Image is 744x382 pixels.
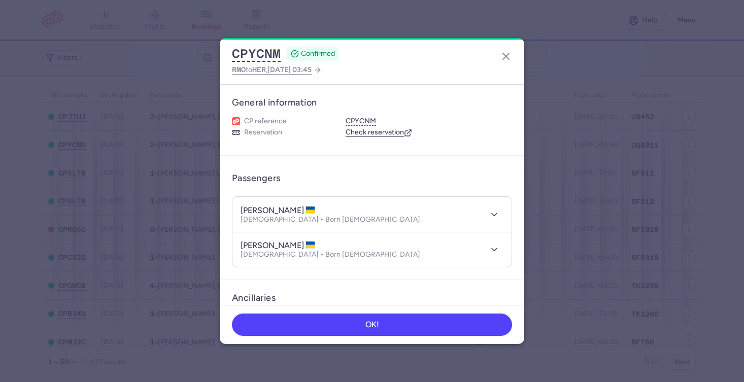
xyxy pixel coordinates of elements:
[232,63,322,76] a: RMOtoHER,[DATE] 03:45
[241,240,315,251] h4: [PERSON_NAME]
[301,49,335,59] span: CONFIRMED
[241,216,420,224] p: [DEMOGRAPHIC_DATA] • Born [DEMOGRAPHIC_DATA]
[241,205,315,216] h4: [PERSON_NAME]
[232,117,240,125] figure: 1L airline logo
[232,292,512,304] h3: Ancillaries
[232,97,512,109] h3: General information
[267,65,312,74] span: [DATE] 03:45
[241,251,420,259] p: [DEMOGRAPHIC_DATA] • Born [DEMOGRAPHIC_DATA]
[244,128,282,137] span: Reservation
[232,65,246,74] span: RMO
[346,117,376,126] button: CPYCNM
[232,46,281,61] button: CPYCNM
[244,117,287,126] span: CP reference
[346,128,412,137] a: Check reservation
[232,172,281,184] h3: Passengers
[232,63,312,76] span: to ,
[365,320,379,329] span: OK!
[232,314,512,336] button: OK!
[252,65,266,74] span: HER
